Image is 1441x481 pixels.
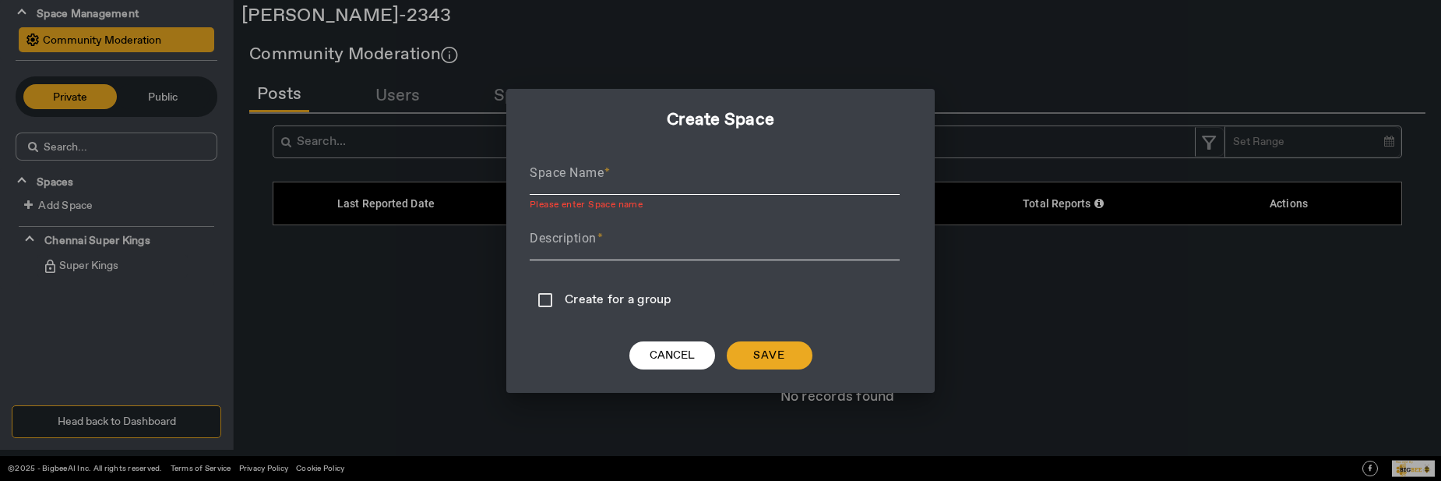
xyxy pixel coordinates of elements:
[530,230,597,245] mat-label: Description
[530,112,911,128] div: Create Space
[727,341,812,370] button: Save
[561,282,678,312] label: Create for a group
[650,348,695,363] span: Cancel
[629,341,715,370] button: Cancel
[753,348,786,363] span: Save
[530,164,604,179] mat-label: Space Name
[530,195,900,213] mat-error: Please enter Space name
